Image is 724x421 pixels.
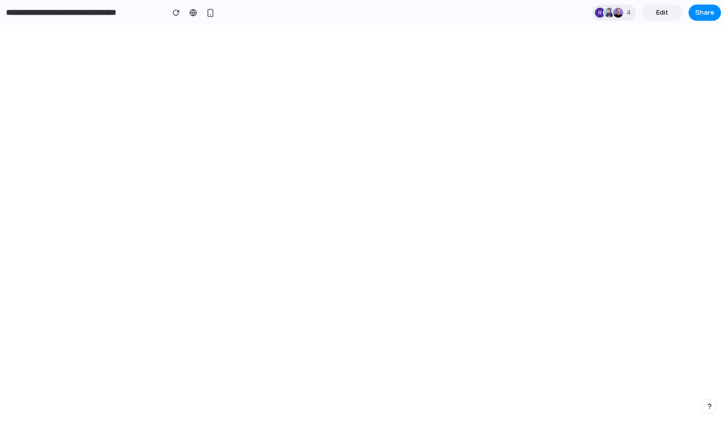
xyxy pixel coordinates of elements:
span: Edit [656,8,668,18]
span: Share [695,8,714,18]
div: 4 [592,5,636,21]
a: Edit [642,5,682,21]
button: Share [689,5,721,21]
span: 4 [626,8,634,18]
